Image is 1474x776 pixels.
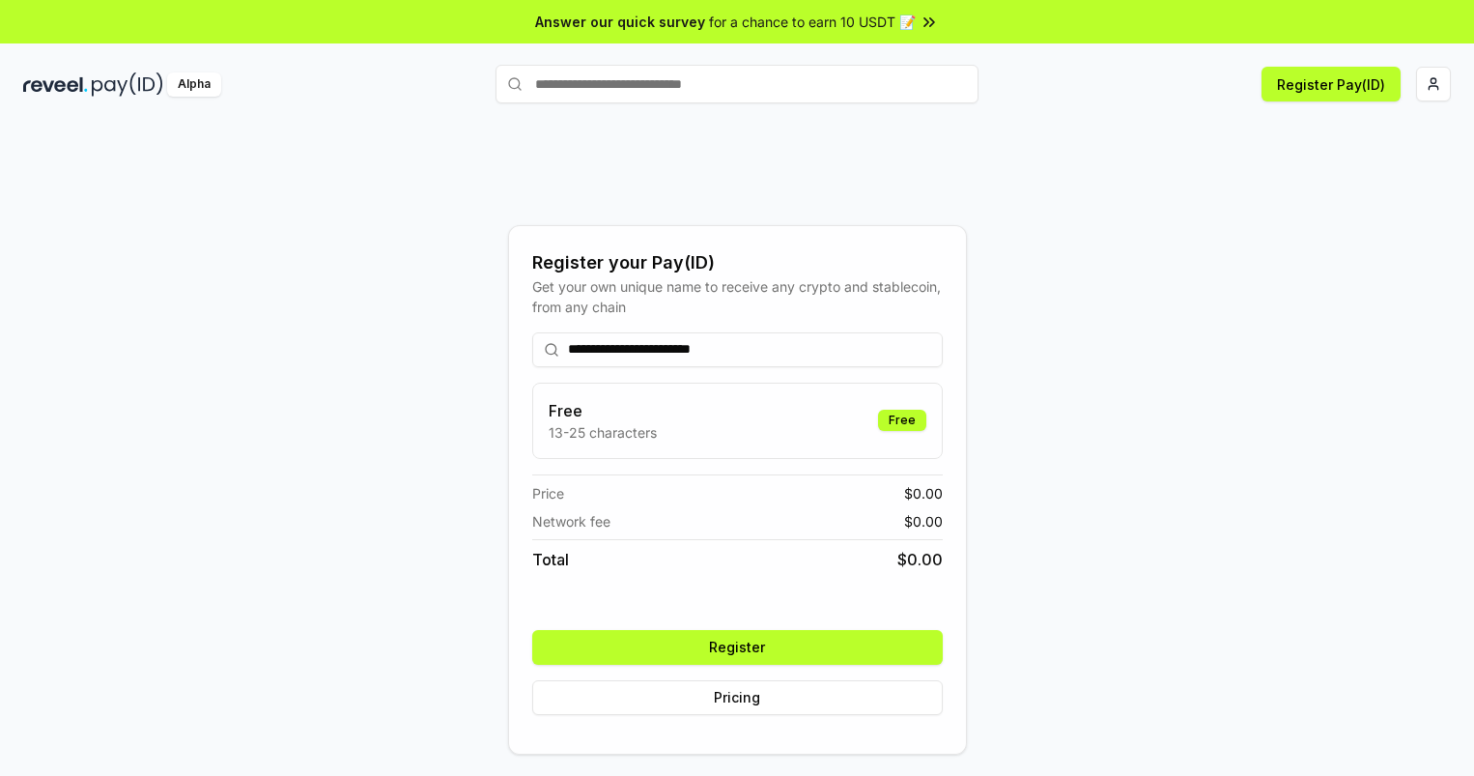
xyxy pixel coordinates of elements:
[897,548,943,571] span: $ 0.00
[23,72,88,97] img: reveel_dark
[532,483,564,503] span: Price
[549,422,657,443] p: 13-25 characters
[92,72,163,97] img: pay_id
[532,680,943,715] button: Pricing
[532,511,610,532] span: Network fee
[535,12,705,32] span: Answer our quick survey
[549,399,657,422] h3: Free
[532,630,943,665] button: Register
[167,72,221,97] div: Alpha
[1261,67,1401,101] button: Register Pay(ID)
[709,12,916,32] span: for a chance to earn 10 USDT 📝
[532,276,943,317] div: Get your own unique name to receive any crypto and stablecoin, from any chain
[904,483,943,503] span: $ 0.00
[532,249,943,276] div: Register your Pay(ID)
[904,511,943,532] span: $ 0.00
[532,548,569,571] span: Total
[878,410,926,431] div: Free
